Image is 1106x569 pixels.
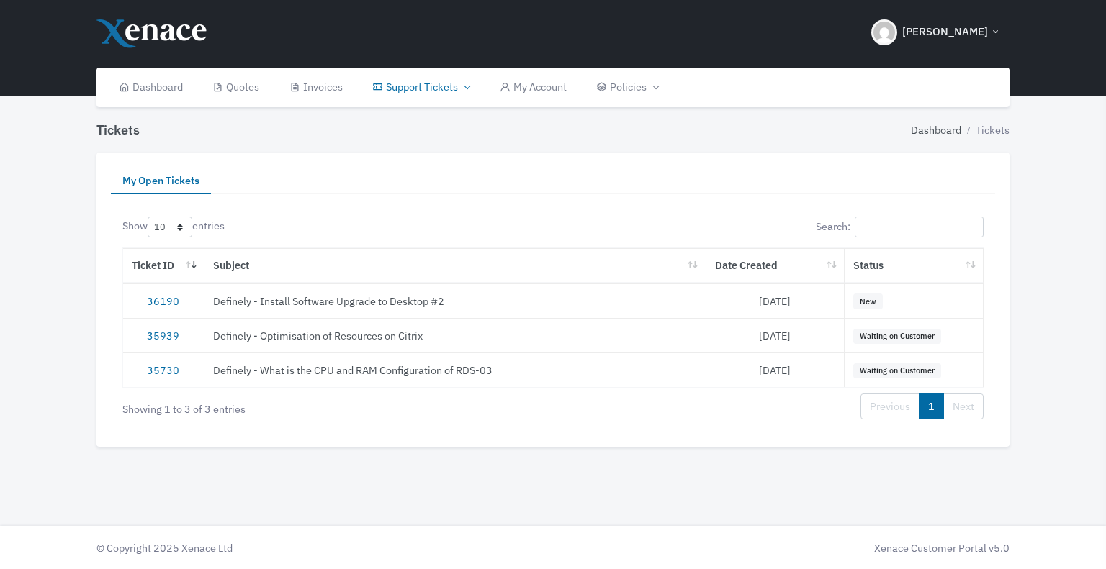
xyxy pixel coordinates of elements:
[706,248,845,283] th: Date Created: activate to sort column ascending
[560,540,1010,556] div: Xenace Customer Portal v5.0
[919,393,944,419] a: 1
[581,68,673,107] a: Policies
[853,329,940,345] span: Waiting on Customer
[204,248,706,283] th: Subject: activate to sort column ascending
[96,122,140,138] h4: Tickets
[706,352,845,387] td: [DATE]
[863,7,1010,58] button: [PERSON_NAME]
[204,318,706,352] td: Definely - Optimisation of Resources on Citrix
[357,68,484,107] a: Support Tickets
[853,293,882,309] span: New
[961,122,1010,138] li: Tickets
[122,217,225,237] label: Show entries
[816,217,984,237] label: Search:
[147,363,179,377] a: 35730
[902,24,988,40] span: [PERSON_NAME]
[871,19,897,45] img: Header Avatar
[855,217,984,237] input: Search:
[204,283,706,318] td: Definely - Install Software Upgrade to Desktop #2
[197,68,274,107] a: Quotes
[123,248,204,283] th: Ticket ID: activate to sort column ascending
[104,68,198,107] a: Dashboard
[148,217,192,237] select: Showentries
[845,248,984,283] th: Status: activate to sort column ascending
[274,68,358,107] a: Invoices
[122,173,199,187] span: My Open Tickets
[147,294,179,308] a: 36190
[706,318,845,352] td: [DATE]
[122,392,475,416] div: Showing 1 to 3 of 3 entries
[853,363,940,379] span: Waiting on Customer
[204,352,706,387] td: Definely - What is the CPU and RAM Configuration of RDS-03
[89,540,553,556] div: © Copyright 2025 Xenace Ltd
[706,283,845,318] td: [DATE]
[911,122,961,138] a: Dashboard
[485,68,582,107] a: My Account
[147,329,179,342] a: 35939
